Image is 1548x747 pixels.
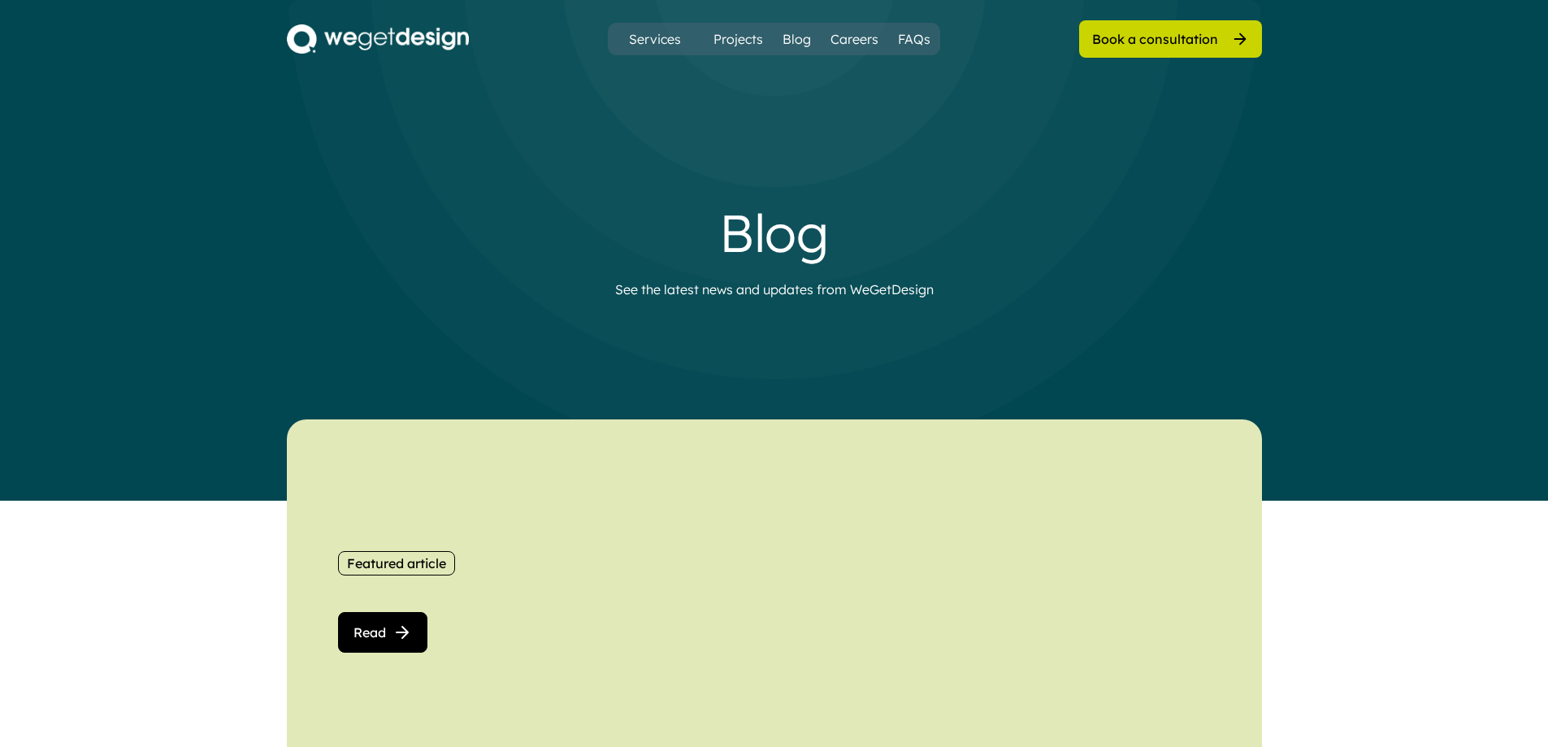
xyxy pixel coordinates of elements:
a: Blog [783,29,811,49]
a: Projects [713,29,763,49]
div: Services [622,33,687,46]
span: Read [353,626,386,639]
img: 4b569577-11d7-4442-95fc-ebbb524e5eb8.png [287,24,469,54]
a: FAQs [898,29,930,49]
a: Careers [830,29,878,49]
div: See the latest news and updates from WeGetDesign [615,280,934,299]
button: Featured article [338,551,455,575]
div: Book a consultation [1092,30,1218,48]
button: Read [338,612,427,653]
div: Blog [449,202,1099,264]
